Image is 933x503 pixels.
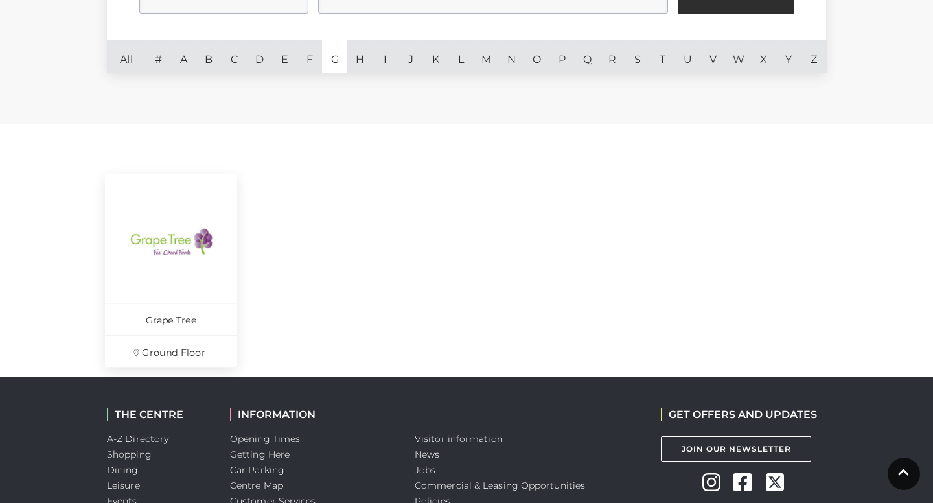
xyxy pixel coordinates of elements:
a: News [415,449,439,460]
h2: INFORMATION [230,408,395,421]
a: F [297,40,323,73]
a: A-Z Directory [107,433,168,445]
a: Z [801,40,827,73]
a: L [448,40,474,73]
a: R [600,40,625,73]
a: X [751,40,776,73]
p: Grape Tree [105,303,237,334]
a: Centre Map [230,480,283,491]
a: B [196,40,222,73]
a: C [222,40,247,73]
a: A [171,40,196,73]
a: Getting Here [230,449,290,460]
h2: THE CENTRE [107,408,211,421]
a: Dining [107,464,139,476]
a: D [247,40,272,73]
p: Ground Floor [105,335,237,367]
a: Opening Times [230,433,300,445]
a: Visitor information [415,433,503,445]
a: O [524,40,549,73]
a: Join Our Newsletter [661,436,811,462]
a: N [499,40,524,73]
a: Car Parking [230,464,284,476]
a: J [398,40,423,73]
a: Leisure [107,480,140,491]
a: E [272,40,297,73]
a: T [650,40,675,73]
a: Shopping [107,449,152,460]
a: Jobs [415,464,435,476]
a: S [625,40,651,73]
a: I [373,40,398,73]
a: All [107,40,146,73]
a: U [675,40,700,73]
a: Q [575,40,600,73]
a: M [474,40,499,73]
a: H [347,40,373,73]
a: Commercial & Leasing Opportunities [415,480,585,491]
a: V [700,40,726,73]
a: W [726,40,751,73]
a: G [322,40,347,73]
h2: GET OFFERS AND UPDATES [661,408,817,421]
a: # [146,40,171,73]
a: Grape Tree Ground Floor [105,174,237,368]
a: Y [776,40,801,73]
a: P [549,40,575,73]
a: K [423,40,448,73]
